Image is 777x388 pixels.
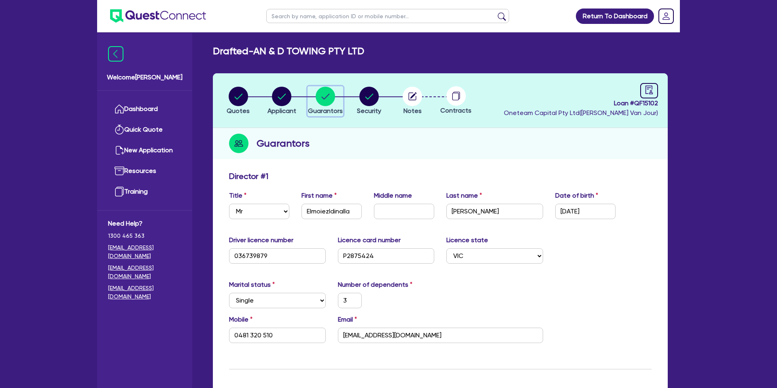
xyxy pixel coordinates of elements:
[308,107,343,115] span: Guarantors
[108,161,181,181] a: Resources
[229,315,253,324] label: Mobile
[301,191,337,200] label: First name
[229,191,246,200] label: Title
[504,98,658,108] span: Loan # QF15102
[338,315,357,324] label: Email
[110,9,206,23] img: quest-connect-logo-blue
[357,107,381,115] span: Security
[266,9,509,23] input: Search by name, application ID or mobile number...
[108,181,181,202] a: Training
[115,187,124,196] img: training
[115,125,124,134] img: quick-quote
[108,264,181,281] a: [EMAIL_ADDRESS][DOMAIN_NAME]
[257,136,310,151] h2: Guarantors
[374,191,412,200] label: Middle name
[576,9,654,24] a: Return To Dashboard
[440,107,471,114] span: Contracts
[227,107,250,115] span: Quotes
[267,86,297,116] button: Applicant
[402,86,422,116] button: Notes
[115,145,124,155] img: new-application
[229,235,293,245] label: Driver licence number
[115,166,124,176] img: resources
[446,191,482,200] label: Last name
[656,6,677,27] a: Dropdown toggle
[338,235,401,245] label: Licence card number
[108,219,181,228] span: Need Help?
[267,107,296,115] span: Applicant
[555,191,598,200] label: Date of birth
[357,86,382,116] button: Security
[108,232,181,240] span: 1300 465 363
[555,204,616,219] input: DD / MM / YYYY
[446,235,488,245] label: Licence state
[229,280,275,290] label: Marital status
[645,85,654,94] span: audit
[226,86,250,116] button: Quotes
[108,284,181,301] a: [EMAIL_ADDRESS][DOMAIN_NAME]
[403,107,422,115] span: Notes
[640,83,658,98] a: audit
[108,46,123,62] img: icon-menu-close
[229,171,268,181] h3: Director # 1
[108,99,181,119] a: Dashboard
[108,140,181,161] a: New Application
[108,243,181,260] a: [EMAIL_ADDRESS][DOMAIN_NAME]
[108,119,181,140] a: Quick Quote
[504,109,658,117] span: Oneteam Capital Pty Ltd ( [PERSON_NAME] Van Jour )
[308,86,343,116] button: Guarantors
[229,134,248,153] img: step-icon
[107,72,183,82] span: Welcome [PERSON_NAME]
[338,280,412,290] label: Number of dependents
[213,45,364,57] h2: Drafted - AN & D TOWING PTY LTD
